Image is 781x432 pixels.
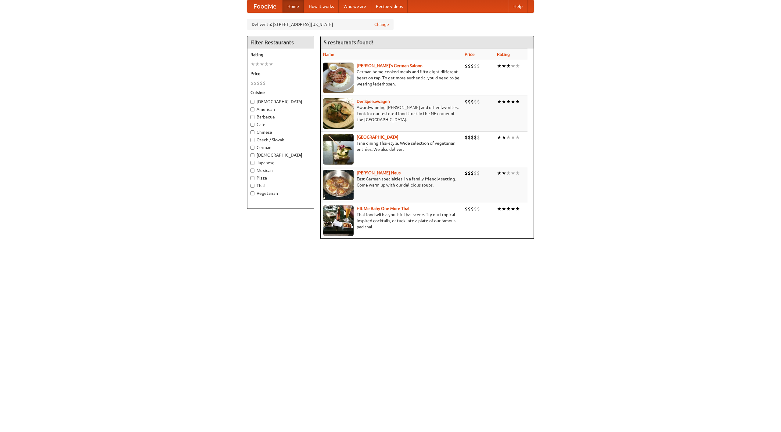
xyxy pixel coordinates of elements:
a: Home [283,0,304,13]
li: $ [474,134,477,141]
div: Deliver to: [STREET_ADDRESS][US_STATE] [247,19,394,30]
label: [DEMOGRAPHIC_DATA] [250,99,311,105]
li: $ [465,63,468,69]
input: Cafe [250,123,254,127]
li: $ [471,205,474,212]
input: [DEMOGRAPHIC_DATA] [250,153,254,157]
li: ★ [269,61,273,67]
li: ★ [502,170,506,176]
p: East German specialties, in a family-friendly setting. Come warm up with our delicious soups. [323,176,460,188]
li: ★ [515,205,520,212]
li: $ [477,205,480,212]
label: Thai [250,183,311,189]
a: Who we are [339,0,371,13]
label: Mexican [250,167,311,173]
a: Recipe videos [371,0,408,13]
li: $ [471,98,474,105]
li: ★ [502,98,506,105]
li: $ [471,63,474,69]
li: $ [465,134,468,141]
li: $ [465,170,468,176]
p: German home-cooked meals and fifty-eight different beers on tap. To get more authentic, you'd nee... [323,69,460,87]
input: Mexican [250,169,254,172]
a: Name [323,52,334,57]
img: satay.jpg [323,134,354,165]
label: Chinese [250,129,311,135]
li: ★ [264,61,269,67]
li: $ [468,98,471,105]
li: ★ [502,134,506,141]
p: Award-winning [PERSON_NAME] and other favorites. Look for our restored food truck in the NE corne... [323,104,460,123]
input: Vegetarian [250,191,254,195]
label: Pizza [250,175,311,181]
label: [DEMOGRAPHIC_DATA] [250,152,311,158]
li: ★ [260,61,264,67]
li: ★ [497,205,502,212]
label: Japanese [250,160,311,166]
li: $ [465,205,468,212]
a: Rating [497,52,510,57]
h5: Rating [250,52,311,58]
li: ★ [497,63,502,69]
li: $ [260,80,263,86]
a: Change [374,21,389,27]
li: ★ [515,170,520,176]
label: American [250,106,311,112]
li: $ [474,205,477,212]
a: How it works [304,0,339,13]
label: German [250,144,311,151]
li: ★ [497,170,502,176]
a: Der Speisewagen [357,99,390,104]
li: ★ [511,134,515,141]
a: Price [465,52,475,57]
input: American [250,107,254,111]
a: [PERSON_NAME] Haus [357,170,401,175]
li: ★ [506,134,511,141]
li: ★ [502,205,506,212]
li: ★ [511,63,515,69]
li: ★ [502,63,506,69]
ng-pluralize: 5 restaurants found! [324,39,373,45]
li: $ [474,98,477,105]
a: Hit Me Baby One More Thai [357,206,409,211]
li: $ [254,80,257,86]
h5: Cuisine [250,89,311,96]
a: Help [509,0,527,13]
img: babythai.jpg [323,205,354,236]
li: ★ [255,61,260,67]
label: Barbecue [250,114,311,120]
li: ★ [515,134,520,141]
a: [GEOGRAPHIC_DATA] [357,135,398,140]
li: ★ [506,98,511,105]
input: Japanese [250,161,254,165]
li: $ [257,80,260,86]
label: Cafe [250,122,311,128]
p: Fine dining Thai-style. Wide selection of vegetarian entrées. We also deliver. [323,140,460,152]
img: speisewagen.jpg [323,98,354,129]
label: Vegetarian [250,190,311,196]
input: Pizza [250,176,254,180]
input: Barbecue [250,115,254,119]
li: ★ [506,170,511,176]
li: $ [471,170,474,176]
li: $ [263,80,266,86]
li: $ [477,98,480,105]
img: kohlhaus.jpg [323,170,354,200]
a: FoodMe [247,0,283,13]
li: $ [250,80,254,86]
li: $ [477,170,480,176]
li: ★ [511,205,515,212]
a: [PERSON_NAME]'s German Saloon [357,63,423,68]
input: German [250,146,254,150]
li: $ [474,170,477,176]
li: $ [477,63,480,69]
input: Thai [250,184,254,188]
li: ★ [515,63,520,69]
li: $ [468,170,471,176]
img: esthers.jpg [323,63,354,93]
li: ★ [511,170,515,176]
li: $ [468,205,471,212]
h4: Filter Restaurants [247,36,314,49]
